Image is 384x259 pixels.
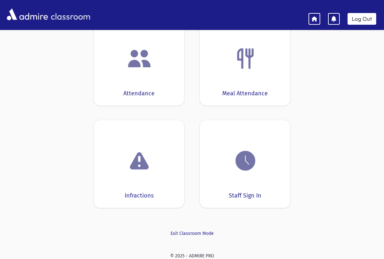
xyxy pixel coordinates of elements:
div: Attendance [123,89,155,98]
img: users.png [127,46,152,71]
a: Exit Classroom Mode [94,230,290,237]
a: Log Out [348,13,376,25]
img: AdmirePro [5,7,49,22]
div: Meal Attendance [222,89,268,98]
span: classroom [49,6,90,23]
div: Staff Sign In [229,191,261,200]
img: Fork.png [233,46,258,71]
img: exclamation.png [127,150,152,174]
img: clock.png [233,148,258,173]
div: Infractions [125,191,154,200]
